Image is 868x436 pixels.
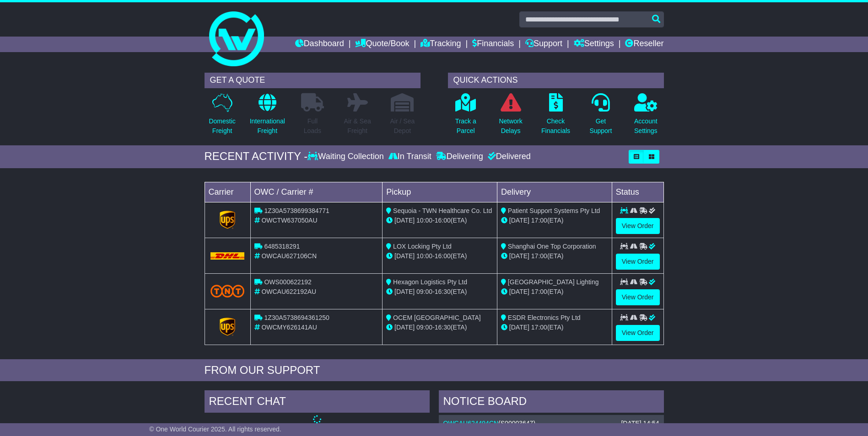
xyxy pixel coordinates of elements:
span: [DATE] [509,252,529,260]
span: LOX Locking Pty Ltd [393,243,452,250]
a: View Order [616,289,660,305]
span: 1Z30A5738694361250 [264,314,329,321]
span: [DATE] [509,288,529,295]
p: Network Delays [499,117,522,136]
div: (ETA) [501,287,608,297]
span: [DATE] [394,288,415,295]
a: View Order [616,325,660,341]
div: Waiting Collection [307,152,386,162]
span: [DATE] [509,324,529,331]
span: S00003647 [501,420,534,427]
div: Delivering [434,152,485,162]
div: [DATE] 14:54 [621,420,659,427]
a: Support [525,37,562,52]
div: FROM OUR SUPPORT [205,364,664,377]
div: RECENT ACTIVITY - [205,150,308,163]
span: 1Z30A5738699384771 [264,207,329,214]
span: Sequoia - TWN Healthcare Co. Ltd [393,207,492,214]
p: Check Financials [541,117,570,136]
p: Get Support [589,117,612,136]
span: OWCAU627106CN [261,252,317,260]
img: GetCarrierServiceLogo [220,211,235,229]
div: In Transit [386,152,434,162]
div: ( ) [443,420,659,427]
td: OWC / Carrier # [250,182,383,202]
a: Tracking [421,37,461,52]
span: [GEOGRAPHIC_DATA] Lighting [508,278,599,286]
p: International Freight [250,117,285,136]
span: [DATE] [394,324,415,331]
img: DHL.png [210,252,245,260]
span: OCEM [GEOGRAPHIC_DATA] [393,314,481,321]
a: CheckFinancials [541,93,571,141]
span: ESDR Electronics Pty Ltd [508,314,581,321]
a: Financials [472,37,514,52]
a: GetSupport [589,93,612,141]
span: 10:00 [416,252,432,260]
p: Track a Parcel [455,117,476,136]
span: © One World Courier 2025. All rights reserved. [149,425,281,433]
a: Track aParcel [455,93,477,141]
a: View Order [616,218,660,234]
span: 16:30 [435,324,451,331]
span: 17:00 [531,217,547,224]
span: Patient Support Systems Pty Ltd [508,207,600,214]
span: 16:30 [435,288,451,295]
span: [DATE] [509,217,529,224]
img: GetCarrierServiceLogo [220,318,235,336]
td: Pickup [383,182,497,202]
a: Settings [574,37,614,52]
span: 16:00 [435,217,451,224]
span: 10:00 [416,217,432,224]
p: Domestic Freight [209,117,235,136]
a: AccountSettings [634,93,658,141]
span: 17:00 [531,288,547,295]
a: Quote/Book [355,37,409,52]
p: Air & Sea Freight [344,117,371,136]
a: DomesticFreight [208,93,236,141]
span: OWCMY626141AU [261,324,317,331]
div: - (ETA) [386,287,493,297]
p: Full Loads [301,117,324,136]
span: 6485318291 [264,243,300,250]
div: RECENT CHAT [205,390,430,415]
div: (ETA) [501,216,608,225]
span: OWS000622192 [264,278,312,286]
a: Reseller [625,37,663,52]
span: 16:00 [435,252,451,260]
span: OWCTW637050AU [261,217,317,224]
div: - (ETA) [386,323,493,332]
span: 09:00 [416,324,432,331]
td: Carrier [205,182,250,202]
div: - (ETA) [386,216,493,225]
div: (ETA) [501,251,608,261]
div: Delivered [485,152,531,162]
a: View Order [616,254,660,270]
p: Air / Sea Depot [390,117,415,136]
div: QUICK ACTIONS [448,73,664,88]
span: 17:00 [531,324,547,331]
p: Account Settings [634,117,658,136]
span: Shanghai One Top Corporation [508,243,596,250]
span: 09:00 [416,288,432,295]
span: 17:00 [531,252,547,260]
span: OWCAU622192AU [261,288,316,295]
img: TNT_Domestic.png [210,285,245,297]
div: GET A QUOTE [205,73,421,88]
div: - (ETA) [386,251,493,261]
div: NOTICE BOARD [439,390,664,415]
span: [DATE] [394,252,415,260]
a: NetworkDelays [498,93,523,141]
a: InternationalFreight [249,93,286,141]
td: Status [612,182,663,202]
a: OWCAU624494CN [443,420,499,427]
span: [DATE] [394,217,415,224]
td: Delivery [497,182,612,202]
span: Hexagon Logistics Pty Ltd [393,278,467,286]
div: (ETA) [501,323,608,332]
a: Dashboard [295,37,344,52]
